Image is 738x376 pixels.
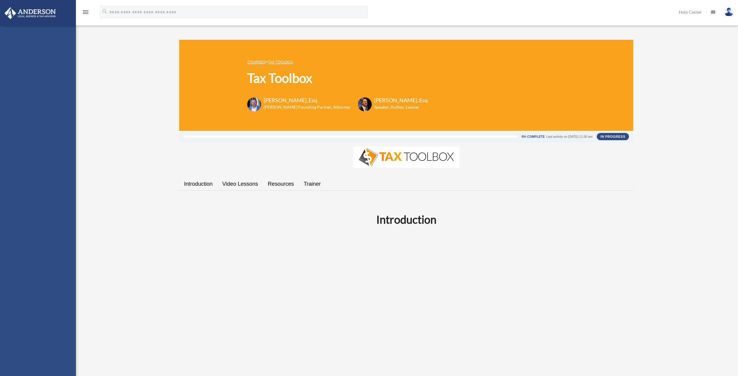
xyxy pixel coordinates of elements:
a: Trainer [299,175,326,193]
img: Toby-circle-head.png [247,97,261,111]
h6: [PERSON_NAME] Founding Partner, Attorney [264,104,350,110]
a: Introduction [179,175,217,193]
i: menu [82,8,89,16]
h3: [PERSON_NAME], Esq. [374,97,429,104]
div: Last activity on [DATE] 11:50 am [546,135,593,138]
h6: Speaker, Author, Lawyer [374,104,421,110]
a: Resources [263,175,299,193]
h3: [PERSON_NAME], Esq. [264,97,350,104]
img: Scott-Estill-Headshot.png [358,97,372,111]
a: Tax Toolbox [268,60,293,64]
div: 0% Complete [522,135,545,138]
a: Video Lessons [217,175,263,193]
a: menu [82,11,89,16]
h1: Tax Toolbox [247,69,429,87]
a: COURSES [247,60,265,64]
img: Anderson Advisors Platinum Portal [3,7,58,19]
p: > [247,58,429,66]
i: search [101,8,108,15]
div: In Progress [597,133,629,140]
h2: Introduction [183,212,630,227]
img: User Pic [724,8,733,16]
